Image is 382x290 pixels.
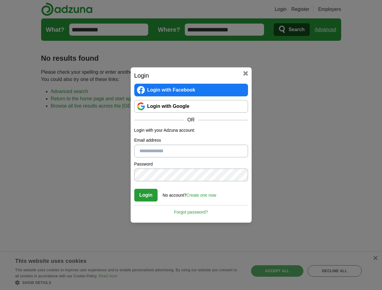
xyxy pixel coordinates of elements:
p: Login with your Adzuna account: [134,127,248,134]
label: Email address [134,137,248,143]
span: OR [184,116,198,124]
a: Forgot password? [134,205,248,215]
div: No account? [163,188,216,198]
a: Create one now [186,193,216,198]
button: Login [134,189,158,201]
a: Login with Facebook [134,84,248,96]
label: Password [134,161,248,167]
a: Login with Google [134,100,248,113]
h2: Login [134,71,248,80]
